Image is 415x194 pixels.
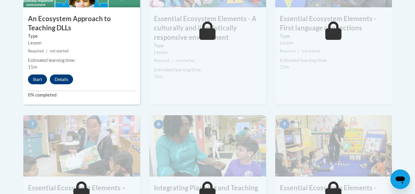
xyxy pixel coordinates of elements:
[50,74,73,84] button: Details
[149,14,266,42] h3: Essential Ecosystem Elements - A culturally and linguistically responsive environment
[28,92,135,98] label: 0% completed
[28,57,135,64] div: Estimated learning time:
[46,49,47,53] span: |
[28,33,135,40] label: Type
[275,115,392,177] img: Course Image
[154,58,170,63] span: Required
[280,64,289,70] span: 25m
[28,40,135,46] div: Lesson
[154,120,164,129] span: 8
[280,120,290,129] span: 9
[176,58,194,63] span: not started
[280,49,296,53] span: Required
[298,49,299,53] span: |
[280,40,387,46] div: Lesson
[149,115,266,177] img: Course Image
[28,120,38,129] span: 7
[154,49,261,56] div: Lesson
[50,49,69,53] span: not started
[280,33,387,40] label: Type
[280,57,387,64] div: Estimated learning time:
[154,42,261,49] label: Type
[275,14,392,33] h3: Essential Ecosystem Elements - First language connections
[154,74,163,79] span: 20m
[28,74,47,84] button: Start
[154,67,261,73] div: Estimated learning time:
[23,14,140,33] h3: An Ecosystem Approach to Teaching DLLs
[302,49,320,53] span: not started
[172,58,173,63] span: |
[28,64,37,70] span: 15m
[23,115,140,177] img: Course Image
[390,169,410,189] iframe: Button to launch messaging window
[28,49,44,53] span: Required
